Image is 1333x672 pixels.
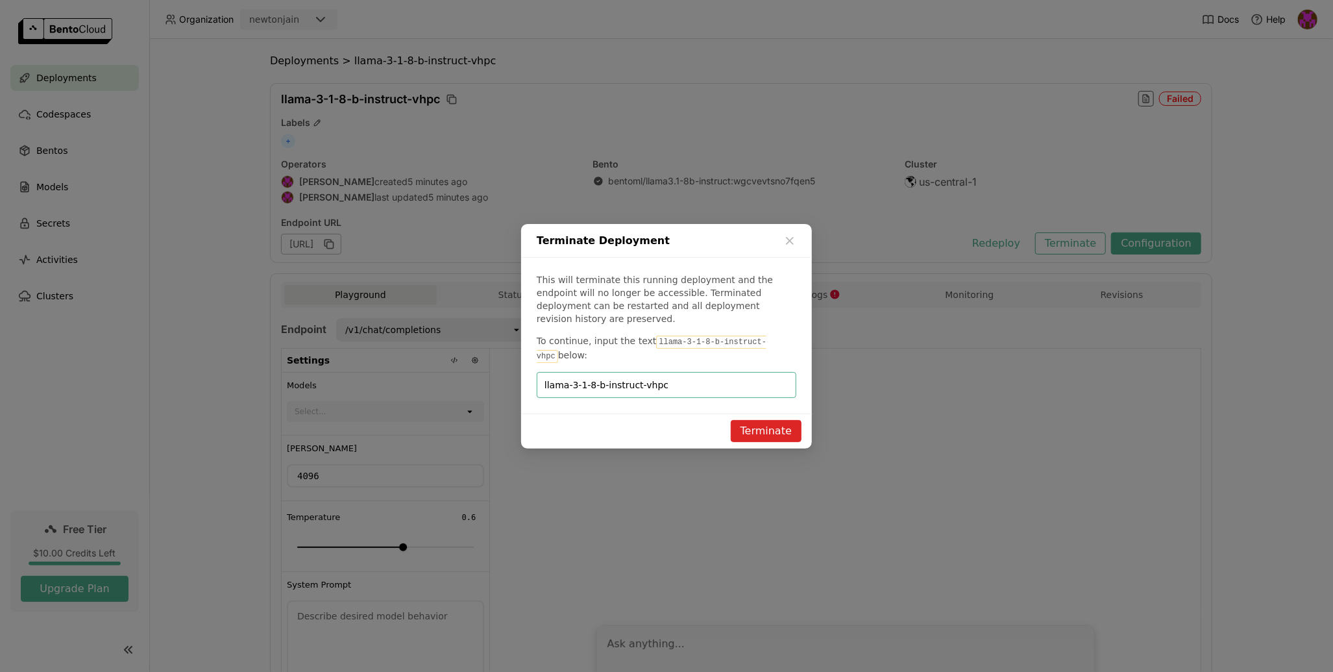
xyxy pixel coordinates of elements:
[521,224,812,449] div: dialog
[537,336,656,346] span: To continue, input the text
[521,224,812,258] div: Terminate Deployment
[558,350,587,360] span: below:
[731,420,801,442] button: Terminate
[537,273,796,325] p: This will terminate this running deployment and the endpoint will no longer be accessible. Termin...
